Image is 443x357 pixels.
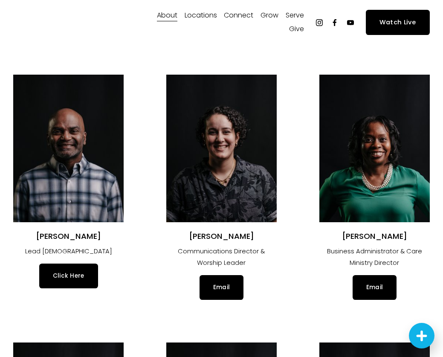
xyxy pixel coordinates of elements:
a: folder dropdown [185,9,217,23]
span: Give [289,23,304,35]
span: Grow [261,9,278,22]
a: folder dropdown [289,23,304,36]
a: Email [200,275,243,300]
p: Business Administrator & Care Ministry Director [319,246,430,268]
a: Facebook [330,18,339,27]
img: Fellowship Memphis [13,14,132,31]
h2: [PERSON_NAME] [13,231,124,241]
a: folder dropdown [157,9,177,23]
h2: [PERSON_NAME] [166,231,277,241]
a: Instagram [315,18,324,27]
img: Angélica Smith [166,75,277,222]
a: Email [353,275,397,300]
a: folder dropdown [224,9,253,23]
a: YouTube [346,18,355,27]
p: Lead [DEMOGRAPHIC_DATA] [13,246,124,257]
span: Locations [185,9,217,22]
span: Serve [286,9,304,22]
a: folder dropdown [286,9,304,23]
p: Communications Director & Worship Leader [166,246,277,268]
a: folder dropdown [261,9,278,23]
span: About [157,9,177,22]
h2: [PERSON_NAME] [319,231,430,241]
span: Connect [224,9,253,22]
a: Watch Live [366,10,430,35]
a: Click Here [39,264,98,288]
